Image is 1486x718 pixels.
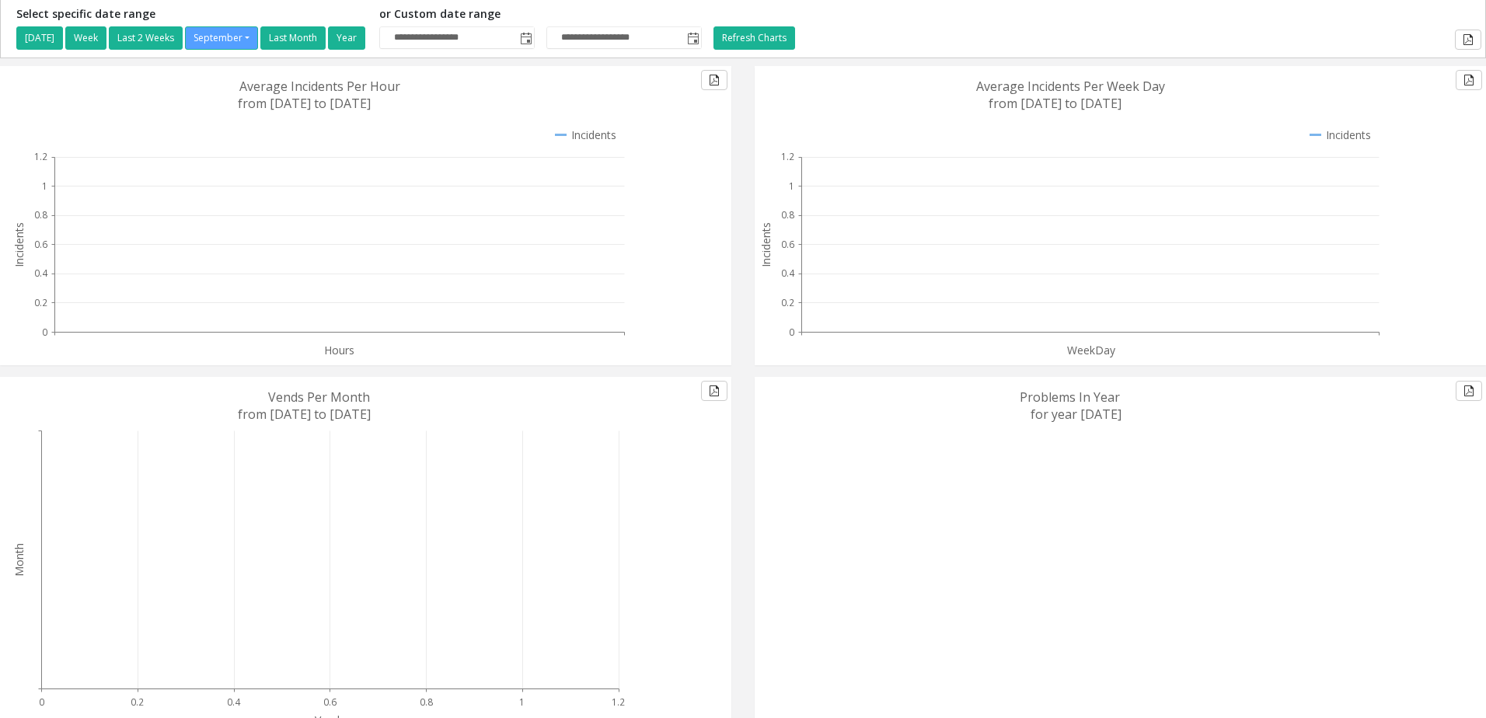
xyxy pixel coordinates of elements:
[39,695,44,709] text: 0
[976,78,1165,95] text: Average Incidents Per Week Day
[34,267,48,280] text: 0.4
[701,381,727,401] button: Export to pdf
[517,27,534,49] span: Toggle popup
[42,326,47,339] text: 0
[781,238,794,251] text: 0.6
[701,70,727,90] button: Export to pdf
[781,296,794,309] text: 0.2
[131,695,144,709] text: 0.2
[759,222,773,267] text: Incidents
[42,179,47,193] text: 1
[1067,343,1116,357] text: WeekDay
[789,326,794,339] text: 0
[781,208,794,221] text: 0.8
[989,95,1121,112] text: from [DATE] to [DATE]
[324,343,354,357] text: Hours
[379,8,702,21] h5: or Custom date range
[34,296,47,309] text: 0.2
[34,150,47,163] text: 1.2
[328,26,365,50] button: Year
[1020,389,1120,406] text: Problems In Year
[12,543,26,577] text: Month
[420,695,433,709] text: 0.8
[268,389,370,406] text: Vends Per Month
[1456,381,1482,401] button: Export to pdf
[238,406,371,423] text: from [DATE] to [DATE]
[1031,406,1121,423] text: for year [DATE]
[684,27,701,49] span: Toggle popup
[16,26,63,50] button: [DATE]
[16,8,368,21] h5: Select specific date range
[789,179,794,193] text: 1
[612,695,625,709] text: 1.2
[34,208,47,221] text: 0.8
[185,26,258,50] button: September
[109,26,183,50] button: Last 2 Weeks
[238,95,371,112] text: from [DATE] to [DATE]
[323,695,337,709] text: 0.6
[65,26,106,50] button: Week
[34,238,47,251] text: 0.6
[713,26,795,50] button: Refresh Charts
[781,150,794,163] text: 1.2
[12,222,26,267] text: Incidents
[227,695,241,709] text: 0.4
[260,26,326,50] button: Last Month
[239,78,400,95] text: Average Incidents Per Hour
[1456,70,1482,90] button: Export to pdf
[1455,30,1481,50] button: Export to pdf
[519,695,525,709] text: 1
[781,267,795,280] text: 0.4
